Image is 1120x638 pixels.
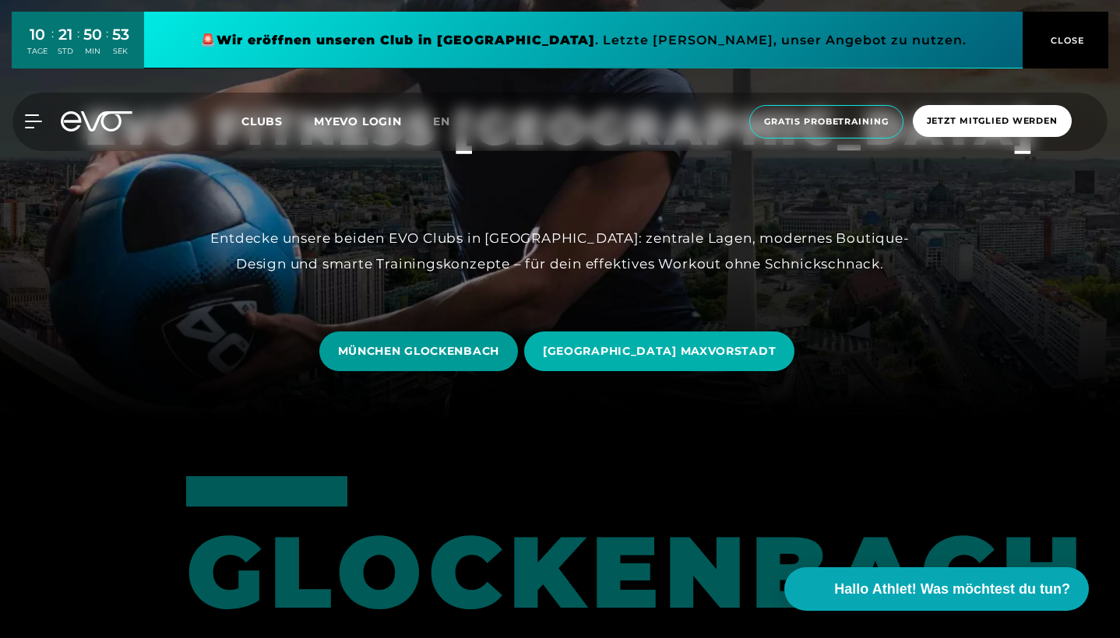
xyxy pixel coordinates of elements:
a: MÜNCHEN GLOCKENBACH [319,320,524,383]
div: SEK [112,46,129,57]
div: : [51,25,54,66]
a: Jetzt Mitglied werden [908,105,1076,138]
span: Clubs [241,114,283,128]
span: CLOSE [1047,33,1085,47]
div: 53 [112,23,129,46]
span: Hallo Athlet! Was möchtest du tun? [834,579,1070,600]
div: TAGE [27,46,48,57]
div: : [77,25,79,66]
a: en [433,113,469,131]
div: 21 [58,23,73,46]
a: [GEOGRAPHIC_DATA] MAXVORSTADT [524,320,801,383]
span: en [433,114,450,128]
button: CLOSE [1023,12,1108,68]
div: Entdecke unsere beiden EVO Clubs in [GEOGRAPHIC_DATA]: zentrale Lagen, modernes Boutique-Design u... [210,226,910,276]
a: Gratis Probetraining [745,105,908,138]
div: STD [58,46,73,57]
div: Glockenbach [186,476,307,622]
span: Jetzt Mitglied werden [927,114,1058,128]
div: MIN [83,46,102,57]
span: Gratis Probetraining [764,115,889,128]
a: Clubs [241,114,314,128]
div: 10 [27,23,48,46]
span: MÜNCHEN GLOCKENBACH [338,343,499,359]
div: : [106,25,108,66]
div: 50 [83,23,102,46]
span: [GEOGRAPHIC_DATA] MAXVORSTADT [543,343,776,359]
a: MYEVO LOGIN [314,114,402,128]
button: Hallo Athlet! Was möchtest du tun? [784,567,1089,611]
